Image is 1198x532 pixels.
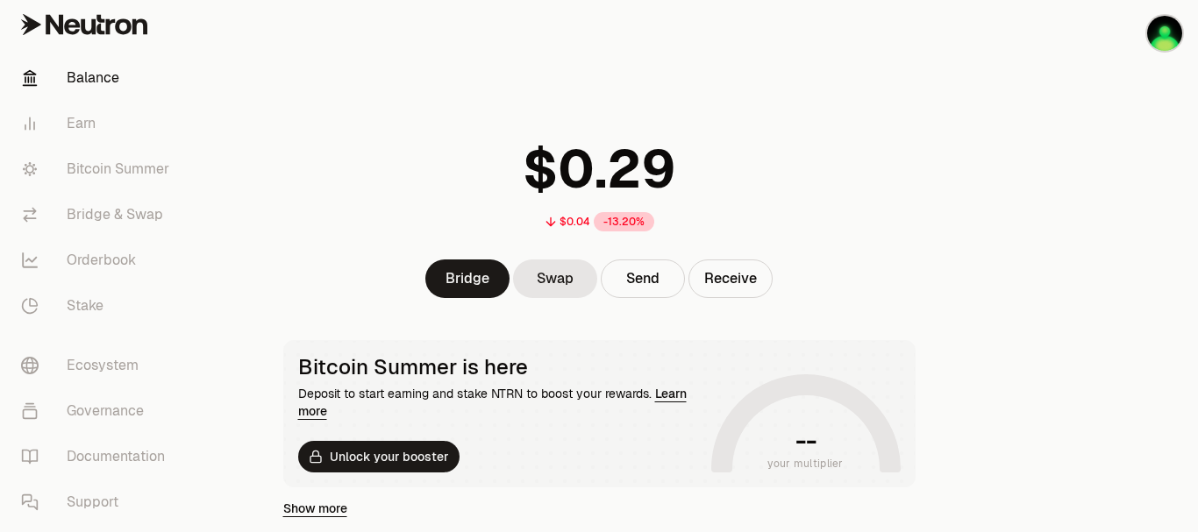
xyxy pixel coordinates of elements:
a: Bridge [425,259,510,298]
a: Earn [7,101,189,146]
div: -13.20% [594,212,654,231]
a: Orderbook [7,238,189,283]
a: Swap [513,259,597,298]
button: Unlock your booster [298,441,460,472]
a: Stake [7,283,189,329]
a: Support [7,479,189,525]
img: GarriKDV [1147,16,1182,51]
div: Deposit to start earning and stake NTRN to boost your rewards. [298,385,704,420]
h1: -- [795,427,816,455]
a: Show more [283,500,347,517]
a: Balance [7,55,189,101]
a: Bridge & Swap [7,192,189,238]
a: Ecosystem [7,343,189,388]
span: your multiplier [767,455,844,472]
a: Governance [7,388,189,434]
button: Receive [688,259,773,298]
div: $0.04 [560,215,590,229]
a: Bitcoin Summer [7,146,189,192]
div: Bitcoin Summer is here [298,355,704,379]
button: Send [601,259,685,298]
a: Documentation [7,434,189,479]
